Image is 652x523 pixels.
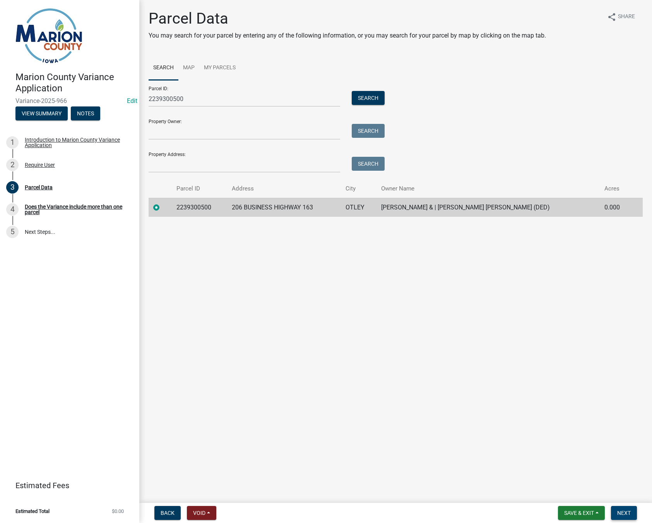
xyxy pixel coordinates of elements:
[227,180,341,198] th: Address
[611,506,637,520] button: Next
[178,56,199,81] a: Map
[161,510,175,516] span: Back
[149,56,178,81] a: Search
[6,226,19,238] div: 5
[6,136,19,149] div: 1
[376,180,600,198] th: Owner Name
[15,72,133,94] h4: Marion County Variance Application
[25,162,55,168] div: Require User
[127,97,137,105] a: Edit
[25,185,53,190] div: Parcel Data
[352,124,385,138] button: Search
[6,159,19,171] div: 2
[15,97,124,105] span: Variance-2025-966
[25,137,127,148] div: Introduction to Marion County Variance Application
[71,111,100,117] wm-modal-confirm: Notes
[341,180,376,198] th: City
[352,91,385,105] button: Search
[600,198,631,217] td: 0.000
[341,198,376,217] td: OTLEY
[149,31,546,40] p: You may search for your parcel by entering any of the following information, or you may search fo...
[193,510,205,516] span: Void
[112,509,124,514] span: $0.00
[127,97,137,105] wm-modal-confirm: Edit Application Number
[376,198,600,217] td: [PERSON_NAME] & | [PERSON_NAME] [PERSON_NAME] (DED)
[149,9,546,28] h1: Parcel Data
[15,509,50,514] span: Estimated Total
[617,510,631,516] span: Next
[199,56,240,81] a: My Parcels
[71,106,100,120] button: Notes
[172,198,227,217] td: 2239300500
[607,12,616,22] i: share
[600,180,631,198] th: Acres
[558,506,605,520] button: Save & Exit
[227,198,341,217] td: 206 BUSINESS HIGHWAY 163
[187,506,216,520] button: Void
[15,8,82,63] img: Marion County, Iowa
[352,157,385,171] button: Search
[172,180,227,198] th: Parcel ID
[564,510,594,516] span: Save & Exit
[6,478,127,493] a: Estimated Fees
[601,9,641,24] button: shareShare
[15,111,68,117] wm-modal-confirm: Summary
[618,12,635,22] span: Share
[15,106,68,120] button: View Summary
[6,181,19,194] div: 3
[154,506,181,520] button: Back
[6,203,19,216] div: 4
[25,204,127,215] div: Does the Variance include more than one parcel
